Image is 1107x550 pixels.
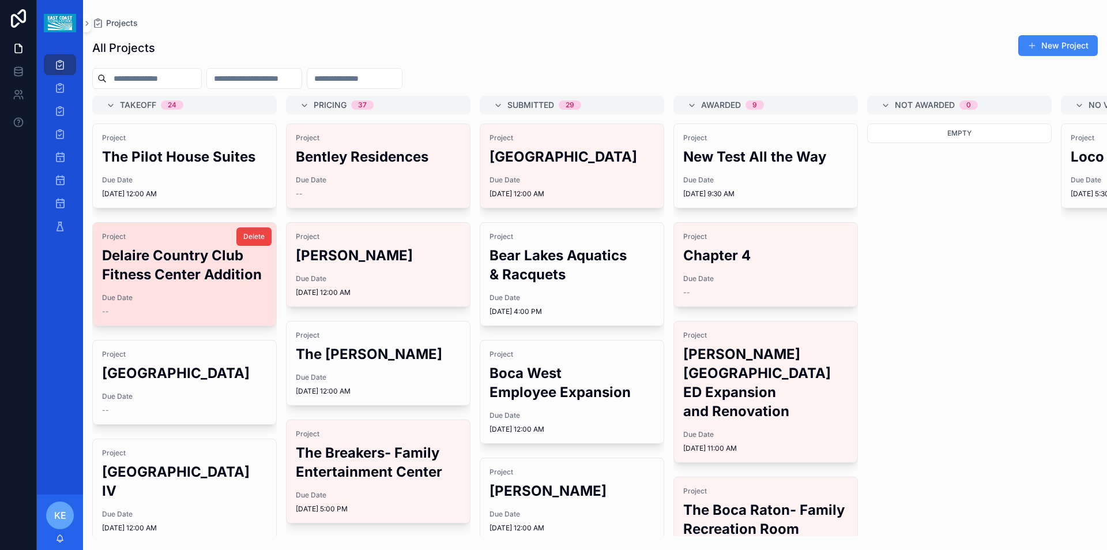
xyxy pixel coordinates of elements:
span: [DATE] 12:00 AM [102,523,267,533]
span: Due Date [683,175,848,185]
a: Project[GEOGRAPHIC_DATA]Due Date[DATE] 12:00 AM [480,124,664,208]
h2: The Pilot House Suites [102,147,267,166]
span: Project [102,232,267,241]
a: ProjectChapter 4Due Date-- [673,222,858,307]
div: 9 [752,100,757,110]
a: ProjectBentley ResidencesDue Date-- [286,124,470,208]
span: Due Date [490,510,654,519]
span: [DATE] 12:00 AM [490,189,654,199]
span: Project [683,331,848,340]
span: Due Date [296,373,461,382]
span: -- [296,189,303,199]
span: Project [490,467,654,477]
a: Project[GEOGRAPHIC_DATA] IVDue Date[DATE] 12:00 AM [92,439,277,542]
div: 37 [358,100,367,110]
span: Due Date [296,274,461,283]
div: 24 [168,100,176,110]
span: Project [296,429,461,439]
span: Project [102,350,267,359]
h2: Bentley Residences [296,147,461,166]
h2: [GEOGRAPHIC_DATA] IV [102,462,267,500]
span: Project [490,133,654,143]
a: Project[GEOGRAPHIC_DATA]Due Date-- [92,340,277,425]
h2: The Breakers- Family Entertainment Center [296,443,461,481]
div: scrollable content [37,46,83,252]
span: [DATE] 12:00 AM [102,189,267,199]
span: Project [102,448,267,458]
span: Project [296,331,461,340]
span: Due Date [102,510,267,519]
span: Due Date [490,293,654,302]
a: ProjectThe Pilot House SuitesDue Date[DATE] 12:00 AM [92,124,277,208]
span: -- [683,288,690,297]
span: Due Date [296,491,461,500]
a: Projects [92,17,138,29]
span: Due Date [102,293,267,302]
span: [DATE] 12:00 AM [490,523,654,533]
span: Projects [106,17,138,29]
h2: [GEOGRAPHIC_DATA] [102,364,267,383]
span: Project [683,487,848,496]
span: Empty [947,129,972,137]
button: New Project [1018,35,1098,56]
h2: New Test All the Way [683,147,848,166]
h2: Chapter 4 [683,246,848,265]
h2: [PERSON_NAME] [490,481,654,500]
a: ProjectBoca West Employee ExpansionDue Date[DATE] 12:00 AM [480,340,664,444]
span: Takeoff [120,99,156,111]
span: KE [54,508,66,522]
span: -- [102,307,109,316]
span: Project [490,350,654,359]
span: [DATE] 11:00 AM [683,444,848,453]
h2: [PERSON_NAME] [296,246,461,265]
span: [DATE] 4:00 PM [490,307,654,316]
span: Due Date [102,392,267,401]
h2: Bear Lakes Aquatics & Racquets [490,246,654,284]
a: Project[PERSON_NAME][GEOGRAPHIC_DATA] ED Expansion and RenovationDue Date[DATE] 11:00 AM [673,321,858,463]
div: 29 [566,100,574,110]
h2: The [PERSON_NAME] [296,345,461,364]
span: Project [296,133,461,143]
h2: [GEOGRAPHIC_DATA] [490,147,654,166]
h1: All Projects [92,40,155,56]
span: Project [683,133,848,143]
a: ProjectNew Test All the WayDue Date[DATE] 9:30 AM [673,124,858,208]
span: [DATE] 12:00 AM [296,288,461,297]
img: App logo [44,14,76,32]
span: [DATE] 5:00 PM [296,504,461,514]
span: Project [683,232,848,241]
span: Project [490,232,654,241]
span: Due Date [683,274,848,283]
button: Delete [236,227,272,246]
span: Due Date [296,175,461,185]
a: ProjectBear Lakes Aquatics & RacquetsDue Date[DATE] 4:00 PM [480,222,664,326]
span: -- [102,406,109,415]
h2: The Boca Raton- Family Recreation Room [683,500,848,538]
span: [DATE] 12:00 AM [490,425,654,434]
span: Delete [243,232,265,241]
span: Due Date [683,430,848,439]
a: ProjectThe [PERSON_NAME]Due Date[DATE] 12:00 AM [286,321,470,406]
span: Pricing [314,99,347,111]
span: Project [102,133,267,143]
span: Not Awarded [895,99,955,111]
div: 0 [966,100,971,110]
span: Due Date [490,411,654,420]
span: Due Date [102,175,267,185]
span: Submitted [507,99,554,111]
a: Project[PERSON_NAME]Due Date[DATE] 12:00 AM [480,458,664,542]
span: Project [296,232,461,241]
a: ProjectThe Breakers- Family Entertainment CenterDue Date[DATE] 5:00 PM [286,420,470,523]
h2: Boca West Employee Expansion [490,364,654,402]
span: [DATE] 9:30 AM [683,189,848,199]
h2: [PERSON_NAME][GEOGRAPHIC_DATA] ED Expansion and Renovation [683,345,848,421]
span: [DATE] 12:00 AM [296,387,461,396]
span: Awarded [701,99,741,111]
a: Project[PERSON_NAME]Due Date[DATE] 12:00 AM [286,222,470,307]
h2: Delaire Country Club Fitness Center Addition [102,246,267,284]
span: Due Date [490,175,654,185]
a: ProjectDelaire Country Club Fitness Center AdditionDue Date--Delete [92,222,277,326]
